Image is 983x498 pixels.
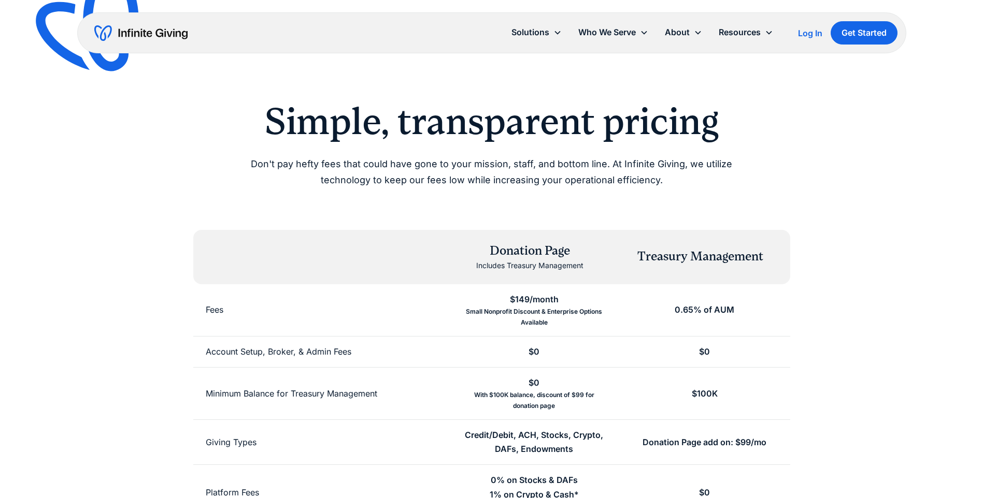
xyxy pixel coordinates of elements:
[798,27,822,39] a: Log In
[798,29,822,37] div: Log In
[831,21,897,45] a: Get Started
[226,156,757,188] p: Don't pay hefty fees that could have gone to your mission, staff, and bottom line. At Infinite Gi...
[461,390,607,411] div: With $100K balance, discount of $99 for donation page
[719,25,761,39] div: Resources
[511,25,549,39] div: Solutions
[692,387,718,401] div: $100K
[570,21,657,43] div: Who We Serve
[476,259,583,272] div: Includes Treasury Management
[643,435,766,449] div: Donation Page add on: $99/mo
[226,99,757,144] h2: Simple, transparent pricing
[675,303,734,317] div: 0.65% of AUM
[510,292,559,306] div: $149/month
[206,345,351,359] div: Account Setup, Broker, & Admin Fees
[206,387,377,401] div: Minimum Balance for Treasury Management
[94,25,188,41] a: home
[578,25,636,39] div: Who We Serve
[657,21,710,43] div: About
[206,303,223,317] div: Fees
[206,435,257,449] div: Giving Types
[699,345,710,359] div: $0
[529,345,539,359] div: $0
[461,428,607,456] div: Credit/Debit, ACH, Stocks, Crypto, DAFs, Endowments
[710,21,781,43] div: Resources
[529,376,539,390] div: $0
[461,306,607,328] div: Small Nonprofit Discount & Enterprise Options Available
[665,25,690,39] div: About
[637,248,763,266] div: Treasury Management
[503,21,570,43] div: Solutions
[476,242,583,260] div: Donation Page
